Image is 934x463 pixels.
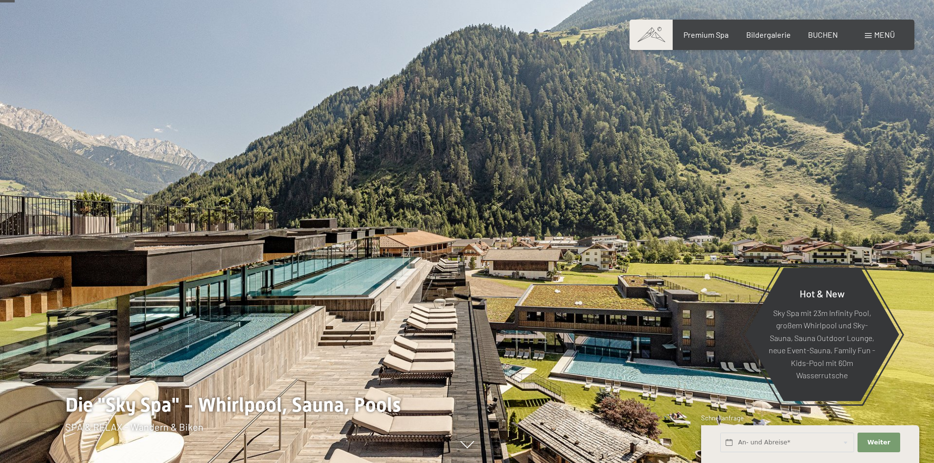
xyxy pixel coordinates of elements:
a: Bildergalerie [746,30,791,39]
span: Weiter [867,438,890,447]
a: BUCHEN [808,30,838,39]
button: Weiter [858,433,900,453]
a: Hot & New Sky Spa mit 23m Infinity Pool, großem Whirlpool und Sky-Sauna, Sauna Outdoor Lounge, ne... [744,267,900,402]
a: Premium Spa [683,30,729,39]
span: Hot & New [800,287,845,299]
span: Schnellanfrage [701,414,744,422]
span: Menü [874,30,895,39]
p: Sky Spa mit 23m Infinity Pool, großem Whirlpool und Sky-Sauna, Sauna Outdoor Lounge, neue Event-S... [769,306,875,382]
